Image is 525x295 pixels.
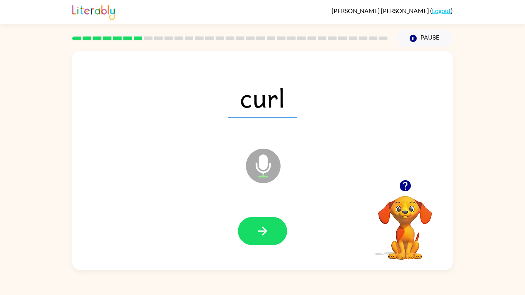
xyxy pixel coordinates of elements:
[432,7,451,14] a: Logout
[367,184,444,261] video: Your browser must support playing .mp4 files to use Literably. Please try using another browser.
[397,30,453,47] button: Pause
[332,7,453,14] div: ( )
[228,78,297,118] span: curl
[332,7,430,14] span: [PERSON_NAME] [PERSON_NAME]
[72,3,115,20] img: Literably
